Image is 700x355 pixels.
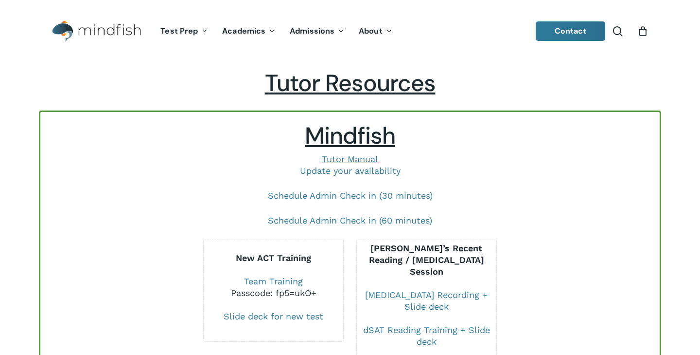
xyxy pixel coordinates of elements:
span: Tutor Resources [265,68,436,98]
span: Contact [555,26,587,36]
b: New ACT Training [236,253,311,263]
span: Mindfish [305,120,395,151]
a: Update your availability [300,166,401,176]
a: Team Training [244,276,303,286]
span: Test Prep [160,26,198,36]
a: About [351,27,400,36]
a: Test Prep [153,27,215,36]
a: Admissions [282,27,351,36]
a: Contact [536,21,606,41]
a: Slide deck for new test [224,311,323,321]
a: Cart [637,26,648,37]
a: Schedule Admin Check in (60 minutes) [268,215,432,225]
b: [PERSON_NAME]’s Recent Reading / [MEDICAL_DATA] Session [369,243,484,277]
header: Main Menu [39,13,661,50]
a: [MEDICAL_DATA] Recording + Slide deck [365,290,488,312]
span: About [359,26,383,36]
nav: Main Menu [153,13,399,50]
span: Academics [222,26,265,36]
span: Admissions [290,26,334,36]
a: dSAT Reading Training + Slide deck [363,325,490,347]
a: Academics [215,27,282,36]
a: Tutor Manual [322,154,378,164]
a: Schedule Admin Check in (30 minutes) [268,190,433,201]
div: Passcode: fp5=ukO+ [204,287,343,299]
